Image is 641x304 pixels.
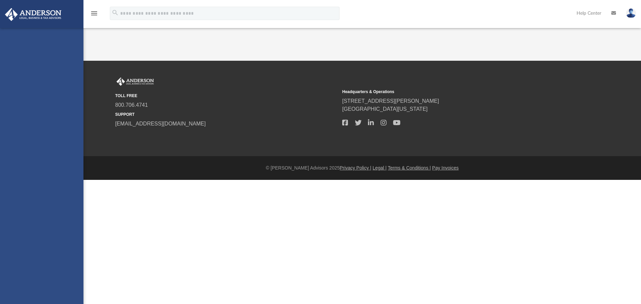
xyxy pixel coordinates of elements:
a: menu [90,13,98,17]
small: TOLL FREE [115,93,338,99]
a: [EMAIL_ADDRESS][DOMAIN_NAME] [115,121,206,126]
small: SUPPORT [115,111,338,117]
img: User Pic [626,8,636,18]
a: Pay Invoices [432,165,458,171]
i: search [112,9,119,16]
a: [GEOGRAPHIC_DATA][US_STATE] [342,106,428,112]
img: Anderson Advisors Platinum Portal [115,77,155,86]
a: [STREET_ADDRESS][PERSON_NAME] [342,98,439,104]
a: 800.706.4741 [115,102,148,108]
a: Terms & Conditions | [388,165,431,171]
div: © [PERSON_NAME] Advisors 2025 [83,165,641,172]
small: Headquarters & Operations [342,89,565,95]
i: menu [90,9,98,17]
a: Privacy Policy | [340,165,372,171]
img: Anderson Advisors Platinum Portal [3,8,63,21]
a: Legal | [373,165,387,171]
